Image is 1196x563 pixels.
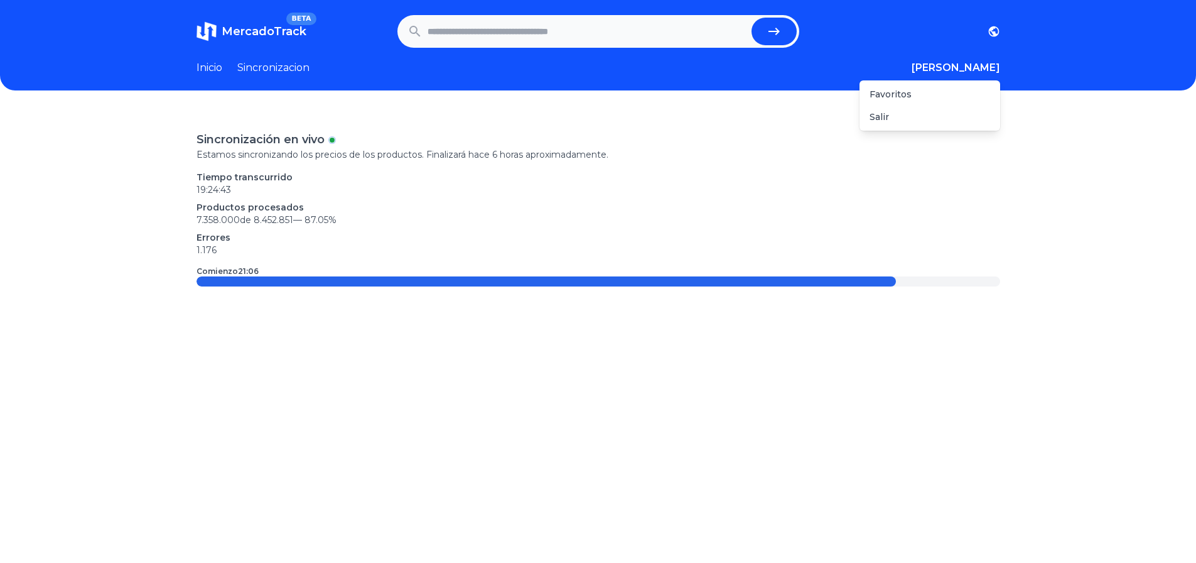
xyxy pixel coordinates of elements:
[912,60,1000,75] button: [PERSON_NAME]
[197,131,325,148] p: Sincronización en vivo
[197,21,217,41] img: MercadoTrack
[238,266,259,276] time: 21:06
[222,25,306,38] span: MercadoTrack
[197,184,231,195] time: 19:24:43
[197,244,1000,256] p: 1.176
[870,111,889,123] button: Salir
[197,266,259,276] p: Comienzo
[197,214,1000,226] p: 7.358.000 de 8.452.851 —
[197,231,1000,244] p: Errores
[197,171,1000,183] p: Tiempo transcurrido
[304,214,337,226] span: 87.05 %
[197,148,1000,161] p: Estamos sincronizando los precios de los productos. Finalizará hace 6 horas aproximadamente.
[237,60,310,75] a: Sincronizacion
[197,21,306,41] a: MercadoTrackBETA
[286,13,316,25] span: BETA
[859,83,1000,106] a: Favoritos
[197,201,1000,214] p: Productos procesados
[197,60,222,75] a: Inicio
